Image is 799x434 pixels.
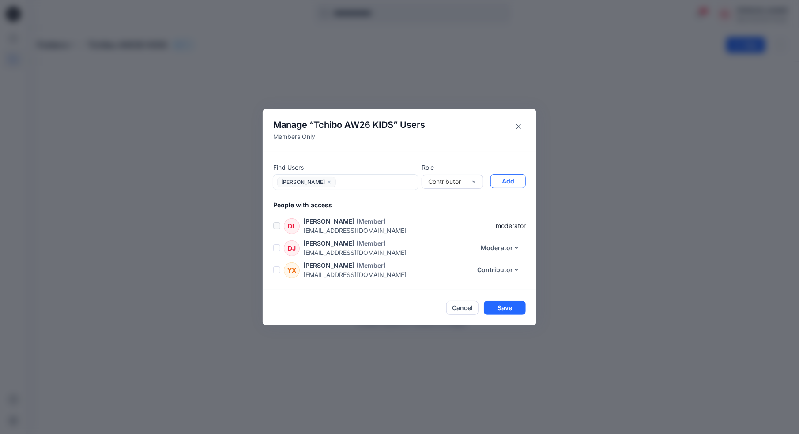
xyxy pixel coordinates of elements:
[314,120,393,130] span: Tchibo AW26 KIDS
[327,178,332,187] button: close
[475,241,526,255] button: Moderator
[303,248,475,257] p: [EMAIL_ADDRESS][DOMAIN_NAME]
[422,163,483,172] p: Role
[303,270,471,279] p: [EMAIL_ADDRESS][DOMAIN_NAME]
[273,120,425,130] h4: Manage “ ” Users
[281,178,325,188] span: [PERSON_NAME]
[356,239,386,248] p: (Member)
[512,120,526,134] button: Close
[303,226,496,235] p: [EMAIL_ADDRESS][DOMAIN_NAME]
[471,263,526,277] button: Contributor
[484,301,526,315] button: Save
[446,301,479,315] button: Cancel
[303,217,354,226] p: [PERSON_NAME]
[356,261,386,270] p: (Member)
[428,177,466,186] div: Contributor
[284,240,300,256] div: DJ
[356,217,386,226] p: (Member)
[284,262,300,278] div: YX
[496,221,526,230] p: moderator
[284,218,300,234] div: DL
[273,200,536,210] p: People with access
[303,261,354,270] p: [PERSON_NAME]
[303,239,354,248] p: [PERSON_NAME]
[273,132,425,141] p: Members Only
[273,163,418,172] p: Find Users
[490,174,526,188] button: Add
